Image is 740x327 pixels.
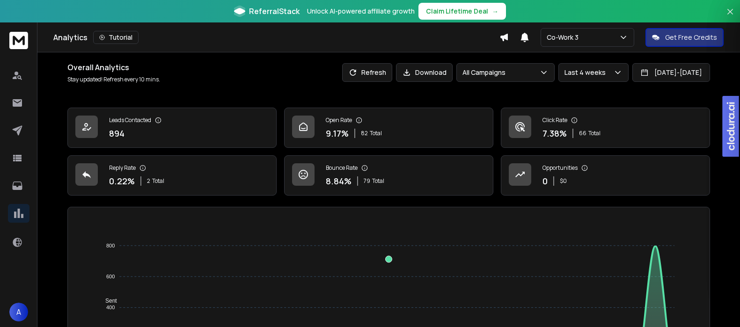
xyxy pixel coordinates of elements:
[326,174,352,188] p: 8.84 %
[492,7,498,16] span: →
[724,6,736,28] button: Close banner
[109,116,151,124] p: Leads Contacted
[284,108,493,148] a: Open Rate9.17%82Total
[106,274,115,279] tspan: 600
[579,130,586,137] span: 66
[542,116,567,124] p: Click Rate
[542,174,548,188] p: 0
[67,155,277,196] a: Reply Rate0.22%2Total
[372,177,384,185] span: Total
[67,76,160,83] p: Stay updated! Refresh every 10 mins.
[326,116,352,124] p: Open Rate
[93,31,139,44] button: Tutorial
[370,130,382,137] span: Total
[147,177,150,185] span: 2
[501,155,710,196] a: Opportunities0$0
[249,6,300,17] span: ReferralStack
[9,303,28,321] button: A
[109,127,125,140] p: 894
[542,127,567,140] p: 7.38 %
[418,3,506,20] button: Claim Lifetime Deal→
[501,108,710,148] a: Click Rate7.38%66Total
[542,164,578,172] p: Opportunities
[326,127,349,140] p: 9.17 %
[109,174,135,188] p: 0.22 %
[307,7,415,16] p: Unlock AI-powered affiliate growth
[361,130,368,137] span: 82
[645,28,724,47] button: Get Free Credits
[462,68,509,77] p: All Campaigns
[67,108,277,148] a: Leads Contacted894
[588,130,601,137] span: Total
[361,68,386,77] p: Refresh
[106,243,115,248] tspan: 800
[152,177,164,185] span: Total
[632,63,710,82] button: [DATE]-[DATE]
[326,164,358,172] p: Bounce Rate
[415,68,447,77] p: Download
[547,33,582,42] p: Co-Work 3
[396,63,453,82] button: Download
[564,68,609,77] p: Last 4 weeks
[364,177,370,185] span: 79
[53,31,499,44] div: Analytics
[665,33,717,42] p: Get Free Credits
[342,63,392,82] button: Refresh
[109,164,136,172] p: Reply Rate
[560,177,567,185] p: $ 0
[284,155,493,196] a: Bounce Rate8.84%79Total
[106,305,115,310] tspan: 400
[67,62,160,73] h1: Overall Analytics
[98,298,117,304] span: Sent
